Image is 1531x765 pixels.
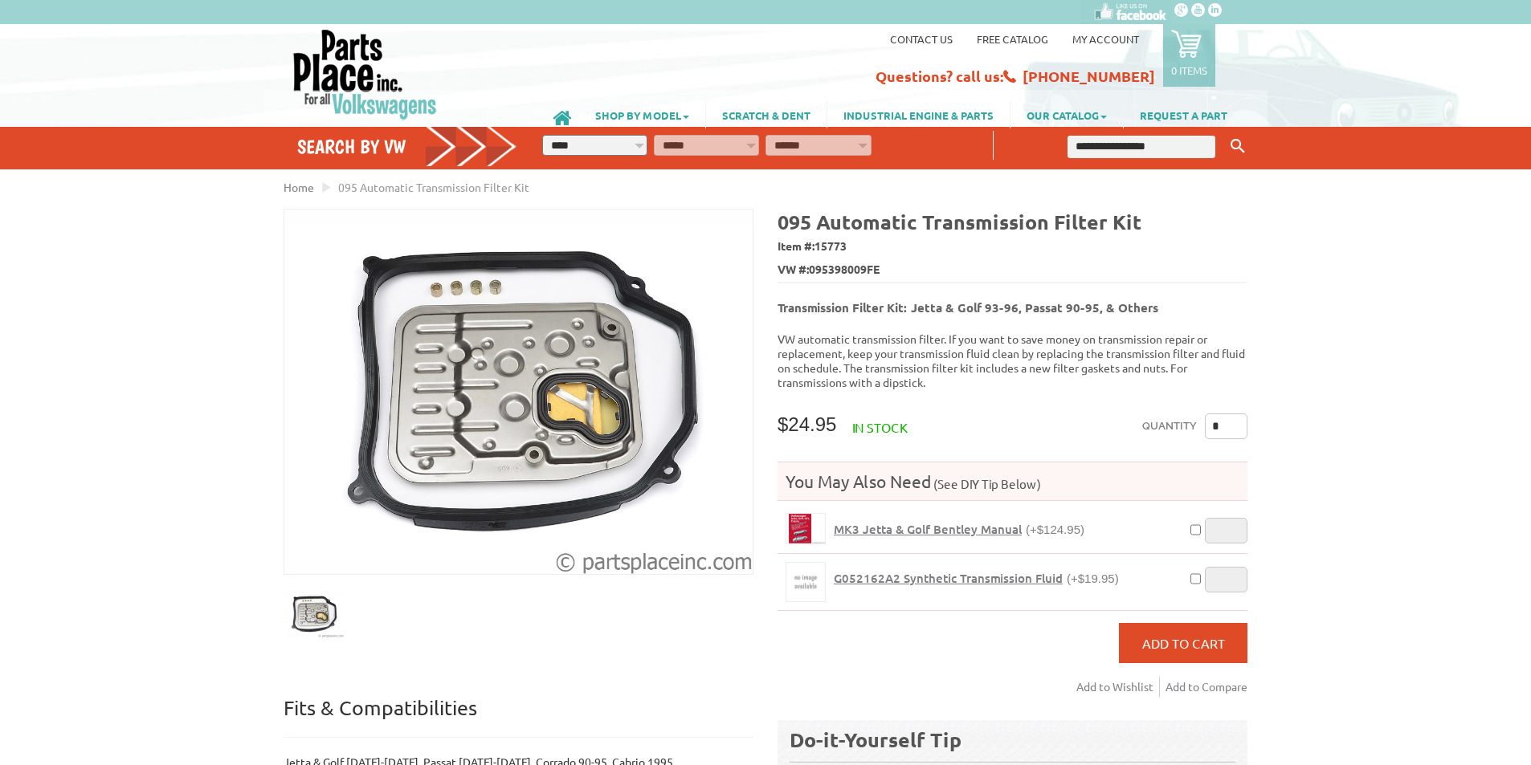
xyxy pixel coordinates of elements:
[814,238,847,253] span: 15773
[786,562,826,602] a: G052162A2 Synthetic Transmission Fluid
[809,261,880,278] span: 095398009FE
[284,210,753,574] img: 095 Automatic Transmission Filter Kit
[778,209,1141,234] b: 095 Automatic Transmission Filter Kit
[834,570,1063,586] span: G052162A2 Synthetic Transmission Fluid
[834,521,1022,537] span: MK3 Jetta & Golf Bentley Manual
[338,180,529,194] span: 095 Automatic Transmission Filter Kit
[579,101,705,128] a: SHOP BY MODEL
[706,101,827,128] a: SCRATCH & DENT
[778,332,1247,389] p: VW automatic transmission filter. If you want to save money on transmission repair or replacement...
[1142,413,1197,439] label: Quantity
[1226,133,1250,160] button: Keyword Search
[786,514,825,543] img: MK3 Jetta & Golf Bentley Manual
[284,180,314,194] a: Home
[284,584,344,644] img: 095 Automatic Transmission Filter Kit
[778,413,836,435] span: $24.95
[1026,523,1084,536] span: (+$124.95)
[778,258,1247,282] span: VW #:
[1076,677,1160,697] a: Add to Wishlist
[790,726,961,752] b: Do-it-Yourself Tip
[778,235,1247,258] span: Item #:
[284,695,753,738] p: Fits & Compatibilities
[890,32,953,46] a: Contact us
[292,28,439,120] img: Parts Place Inc!
[786,513,826,544] a: MK3 Jetta & Golf Bentley Manual
[1072,32,1139,46] a: My Account
[852,419,908,435] span: In stock
[1067,572,1119,585] span: (+$19.95)
[1142,635,1225,651] span: Add to Cart
[834,571,1119,586] a: G052162A2 Synthetic Transmission Fluid(+$19.95)
[1010,101,1123,128] a: OUR CATALOG
[834,522,1084,537] a: MK3 Jetta & Golf Bentley Manual(+$124.95)
[786,563,825,601] img: G052162A2 Synthetic Transmission Fluid
[931,476,1041,491] span: (See DIY Tip Below)
[1166,677,1247,697] a: Add to Compare
[827,101,1010,128] a: INDUSTRIAL ENGINE & PARTS
[1163,24,1215,87] a: 0 items
[778,299,1158,315] b: Transmission Filter Kit: Jetta & Golf 93-96, Passat 90-95, & Others
[1171,63,1207,77] p: 0 items
[297,135,517,158] h4: Search by VW
[977,32,1048,46] a: Free Catalog
[1124,101,1243,128] a: REQUEST A PART
[1119,623,1247,663] button: Add to Cart
[778,470,1247,492] h4: You May Also Need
